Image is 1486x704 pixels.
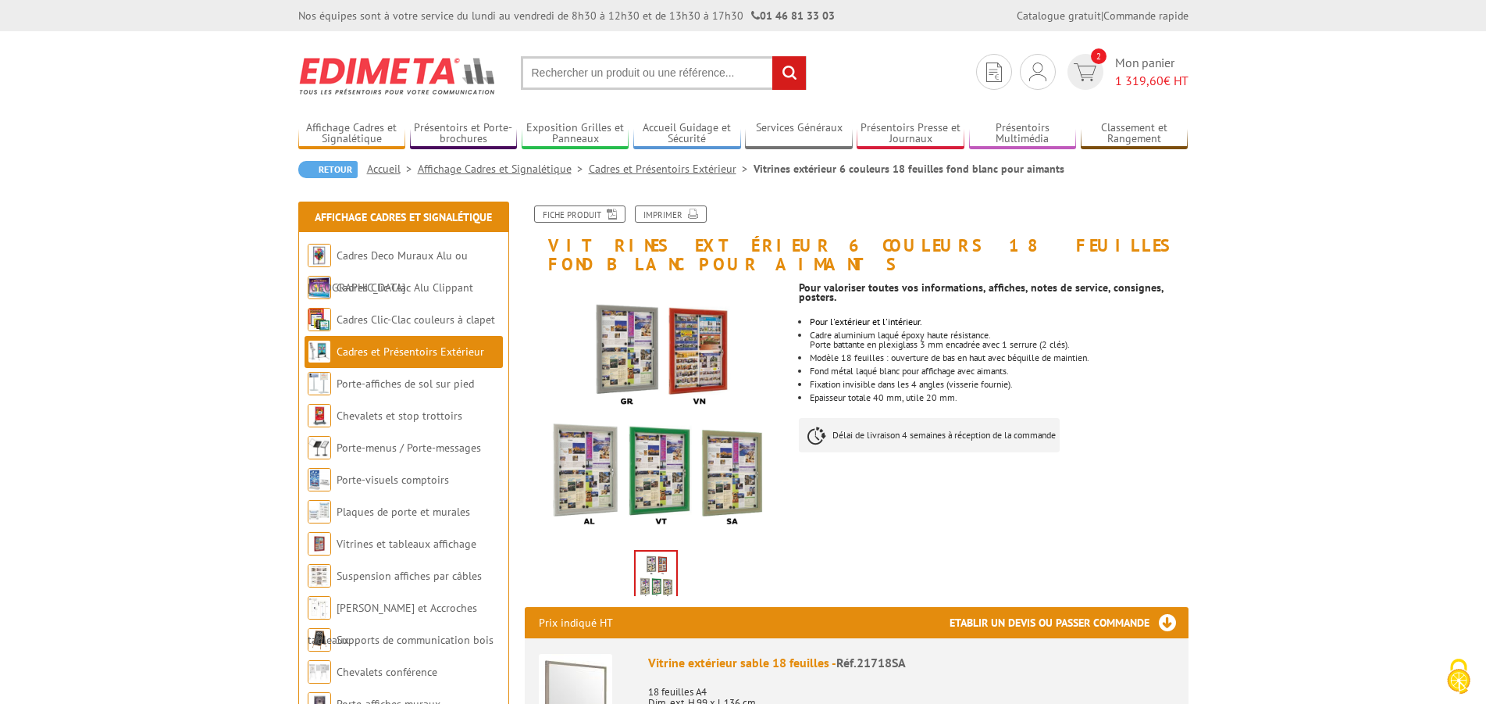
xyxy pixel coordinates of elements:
[1115,72,1188,90] span: € HT
[418,162,589,176] a: Affichage Cadres et Signalétique
[308,468,331,491] img: Porte-visuels comptoirs
[589,162,754,176] a: Cadres et Présentoirs Extérieur
[810,353,1188,363] li: Modèle 18 feuilles : ouverture de bas en haut avec béquille de maintien.
[534,205,625,223] a: Fiche produit
[648,654,1174,672] div: Vitrine extérieur sable 18 feuilles -
[1115,73,1163,88] span: 1 319,60
[810,380,1188,389] li: Fixation invisible dans les 4 angles (visserie fournie).
[308,340,331,363] img: Cadres et Présentoirs Extérieur
[337,345,484,359] a: Cadres et Présentoirs Extérieur
[1074,63,1096,81] img: devis rapide
[1431,651,1486,704] button: Cookies (fenêtre modale)
[337,441,481,455] a: Porte-menus / Porte-messages
[308,436,331,459] img: Porte-menus / Porte-messages
[298,121,406,147] a: Affichage Cadres et Signalétique
[810,331,1188,349] li: Cadre aluminium laqué époxy haute résistance. Porte battante en plexiglass 3 mm encadrée avec 1 s...
[337,569,482,583] a: Suspension affiches par câbles
[308,500,331,524] img: Plaques de porte et murales
[298,161,358,178] a: Retour
[337,409,462,423] a: Chevalets et stop trottoirs
[636,552,676,600] img: vitrines_exterieur_12_feuilles_fond_blanc_pour_aimants.png
[298,8,835,23] div: Nos équipes sont à votre service du lundi au vendredi de 8h30 à 12h30 et de 13h30 à 17h30
[810,393,1188,402] li: Epaisseur totale 40 mm, utile 20 mm.
[857,121,964,147] a: Présentoirs Presse et Journaux
[633,121,741,147] a: Accueil Guidage et Sécurité
[1017,8,1188,23] div: |
[1115,54,1188,90] span: Mon panier
[950,607,1188,638] h3: Etablir un devis ou passer commande
[1103,9,1188,23] a: Commande rapide
[308,372,331,395] img: Porte-affiches de sol sur pied
[308,596,331,620] img: Cimaises et Accroches tableaux
[308,532,331,556] img: Vitrines et tableaux affichage
[810,366,1188,376] li: Fond métal laqué blanc pour affichage avec aimants.
[799,418,1060,452] p: Délai de livraison 4 semaines à réception de la commande
[1081,121,1188,147] a: Classement et Rangement
[315,210,492,224] a: Affichage Cadres et Signalétique
[969,121,1077,147] a: Présentoirs Multimédia
[308,601,477,647] a: [PERSON_NAME] et Accroches tableaux
[1064,54,1188,90] a: devis rapide 2 Mon panier 1 319,60€ HT
[410,121,518,147] a: Présentoirs et Porte-brochures
[525,281,788,545] img: vitrines_exterieur_12_feuilles_fond_blanc_pour_aimants.png
[308,404,331,427] img: Chevalets et stop trottoirs
[308,248,468,295] a: Cadres Deco Muraux Alu ou [GEOGRAPHIC_DATA]
[337,281,473,295] a: Cadres Clic-Clac Alu Clippant
[751,9,835,23] strong: 01 46 81 33 03
[298,47,497,105] img: Edimeta
[337,665,437,679] a: Chevalets conférence
[521,56,807,90] input: Rechercher un produit ou une référence...
[337,377,474,391] a: Porte-affiches de sol sur pied
[308,564,331,588] img: Suspension affiches par câbles
[337,473,449,487] a: Porte-visuels comptoirs
[810,316,922,327] font: Pour l'extérieur et l'intérieur.
[337,505,470,519] a: Plaques de porte et murales
[1029,63,1046,81] img: devis rapide
[754,161,1064,177] li: Vitrines extérieur 6 couleurs 18 feuilles fond blanc pour aimants
[836,655,906,670] span: Réf.21718SA
[513,205,1200,273] h1: Vitrines extérieur 6 couleurs 18 feuilles fond blanc pour aimants
[986,63,1002,82] img: devis rapide
[772,56,806,90] input: rechercher
[308,308,331,331] img: Cadres Clic-Clac couleurs à clapet
[337,537,476,551] a: Vitrines et tableaux affichage
[799,281,1163,304] strong: Pour valoriser toutes vos informations, affiches, notes de service, consignes, posters.
[308,660,331,684] img: Chevalets conférence
[522,121,629,147] a: Exposition Grilles et Panneaux
[1439,657,1478,696] img: Cookies (fenêtre modale)
[1017,9,1101,23] a: Catalogue gratuit
[635,205,707,223] a: Imprimer
[745,121,853,147] a: Services Généraux
[367,162,418,176] a: Accueil
[337,313,495,327] a: Cadres Clic-Clac couleurs à clapet
[1091,48,1106,64] span: 2
[337,633,494,647] a: Supports de communication bois
[539,607,613,638] p: Prix indiqué HT
[308,244,331,267] img: Cadres Deco Muraux Alu ou Bois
